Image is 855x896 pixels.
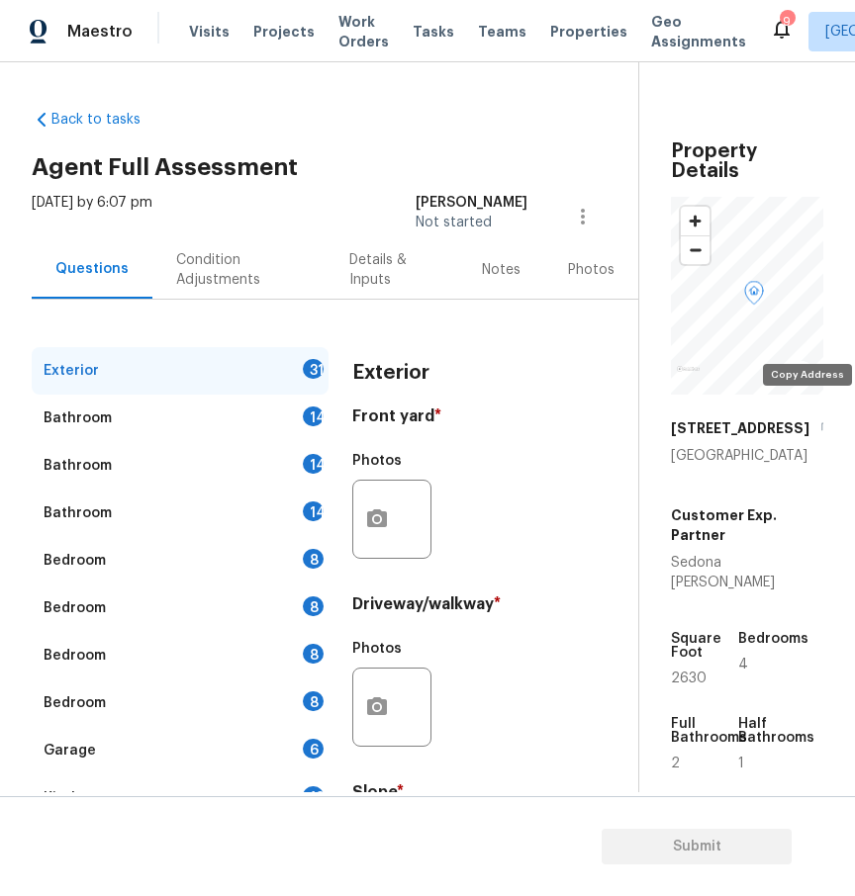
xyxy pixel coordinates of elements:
[44,503,112,523] div: Bathroom
[338,12,389,51] span: Work Orders
[44,646,106,666] div: Bedroom
[568,260,615,280] div: Photos
[176,250,302,290] div: Condition Adjustments
[651,12,746,51] span: Geo Assignments
[303,786,324,806] div: 18
[303,596,324,616] div: 8
[352,594,527,622] h4: Driveway/walkway
[352,782,527,810] h4: Slope
[67,22,133,42] span: Maestro
[55,259,129,279] div: Questions
[303,406,324,426] div: 14
[671,446,823,466] div: [GEOGRAPHIC_DATA]
[303,739,324,759] div: 6
[671,418,809,438] h5: [STREET_ADDRESS]
[44,598,106,618] div: Bedroom
[44,788,98,808] div: Kitchen
[32,110,222,130] a: Back to tasks
[352,642,402,656] h5: Photos
[303,549,324,569] div: 8
[790,361,813,385] button: Toggle attribution
[671,717,747,745] h5: Full Bathrooms
[32,157,638,177] h2: Agent Full Assessment
[671,757,680,770] span: 2
[681,236,710,264] span: Zoom out
[738,717,814,745] h5: Half Bathrooms
[303,501,324,521] div: 14
[416,193,527,213] div: [PERSON_NAME]
[416,216,492,229] span: Not started
[303,359,324,379] div: 31
[413,25,454,39] span: Tasks
[744,281,764,312] div: Map marker
[44,693,106,713] div: Bedroom
[671,505,823,545] h5: Customer Exp. Partner
[349,250,434,290] div: Details & Inputs
[671,141,823,181] h3: Property Details
[671,672,707,685] span: 2630
[738,632,808,646] h5: Bedrooms
[32,193,152,240] div: [DATE] by 6:07 pm
[189,22,230,42] span: Visits
[550,22,627,42] span: Properties
[681,207,710,235] button: Zoom in
[671,553,823,592] div: Sedona [PERSON_NAME]
[44,741,96,761] div: Garage
[352,406,527,434] h4: Front yard
[681,235,710,264] button: Zoom out
[303,691,324,711] div: 8
[44,551,106,571] div: Bedroom
[738,658,748,672] span: 4
[303,454,324,474] div: 14
[303,644,324,664] div: 8
[44,408,112,428] div: Bathroom
[780,12,794,32] div: 9
[478,22,526,42] span: Teams
[352,363,429,383] h3: Exterior
[352,454,402,468] h5: Photos
[44,361,99,381] div: Exterior
[677,366,700,389] a: Mapbox homepage
[44,456,112,476] div: Bathroom
[253,22,315,42] span: Projects
[671,197,836,395] canvas: Map
[738,757,744,770] span: 1
[671,632,721,660] h5: Square Foot
[796,362,807,384] span: Toggle attribution
[482,260,521,280] div: Notes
